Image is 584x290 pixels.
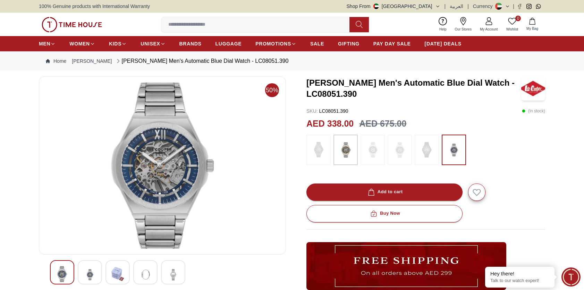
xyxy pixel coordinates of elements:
a: GIFTING [338,37,359,50]
span: UNISEX [141,40,160,47]
a: BRANDS [179,37,202,50]
p: ( In stock ) [522,108,545,114]
img: ... [310,138,327,162]
span: SKU : [306,108,318,114]
span: My Bag [524,26,541,31]
img: Lee Cooper Men's Green Dial Automatic Watch - LC08051.070 [56,266,68,282]
span: [DATE] DEALS [425,40,462,47]
a: 0Wishlist [502,16,522,33]
img: ... [445,138,463,162]
a: PROMOTIONS [255,37,296,50]
div: [PERSON_NAME] Men's Automatic Blue Dial Watch - LC08051.390 [115,57,289,65]
a: WOMEN [69,37,95,50]
a: Help [435,16,451,33]
span: 50% [265,83,279,97]
a: [PERSON_NAME] [72,58,112,65]
div: Hey there! [490,270,549,277]
a: SALE [310,37,324,50]
h2: AED 338.00 [306,117,354,130]
img: ... [391,138,408,162]
img: Lee Cooper Men's Green Dial Automatic Watch - LC08051.070 [84,266,96,283]
img: ... [364,138,381,162]
h3: AED 675.00 [359,117,406,130]
span: PAY DAY SALE [373,40,411,47]
span: GIFTING [338,40,359,47]
span: 100% Genuine products with International Warranty [39,3,150,10]
span: Our Stores [452,27,474,32]
span: Wishlist [503,27,521,32]
p: LC08051.390 [306,108,348,114]
a: Our Stores [451,16,476,33]
span: My Account [477,27,501,32]
a: Home [46,58,66,65]
img: Lee Cooper Men's Green Dial Automatic Watch - LC08051.070 [111,266,124,282]
span: WOMEN [69,40,90,47]
button: العربية [450,3,463,10]
p: Talk to our watch expert! [490,278,549,284]
img: Lee Cooper Men's Automatic Blue Dial Watch - LC08051.390 [521,76,545,101]
span: | [467,3,469,10]
a: PAY DAY SALE [373,37,411,50]
a: Instagram [526,4,532,9]
a: Facebook [517,4,522,9]
span: | [445,3,446,10]
button: My Bag [522,16,542,33]
span: SALE [310,40,324,47]
span: MEN [39,40,50,47]
a: MEN [39,37,56,50]
div: Currency [473,3,496,10]
span: PROMOTIONS [255,40,291,47]
button: Shop From[GEOGRAPHIC_DATA] [347,3,440,10]
div: Chat Widget [561,267,581,287]
a: LUGGAGE [215,37,242,50]
img: Lee Cooper Men's Green Dial Automatic Watch - LC08051.070 [139,266,152,283]
a: UNISEX [141,37,165,50]
div: Buy Now [369,210,400,217]
img: United Arab Emirates [373,3,379,9]
img: Lee Cooper Men's Green Dial Automatic Watch - LC08051.070 [167,266,179,283]
img: Lee Cooper Men's Green Dial Automatic Watch - LC08051.070 [45,82,280,249]
span: BRANDS [179,40,202,47]
img: ... [418,138,435,162]
button: Buy Now [306,205,463,222]
span: LUGGAGE [215,40,242,47]
span: Help [437,27,449,32]
img: ... [337,138,354,162]
div: Add to cart [366,188,403,196]
h3: [PERSON_NAME] Men's Automatic Blue Dial Watch - LC08051.390 [306,77,521,100]
img: ... [306,242,506,290]
img: ... [42,17,102,32]
button: Add to cart [306,184,463,201]
a: [DATE] DEALS [425,37,462,50]
nav: Breadcrumb [39,51,545,71]
span: KIDS [109,40,121,47]
a: Whatsapp [536,4,541,9]
span: | [513,3,514,10]
span: 0 [515,16,521,21]
a: KIDS [109,37,127,50]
